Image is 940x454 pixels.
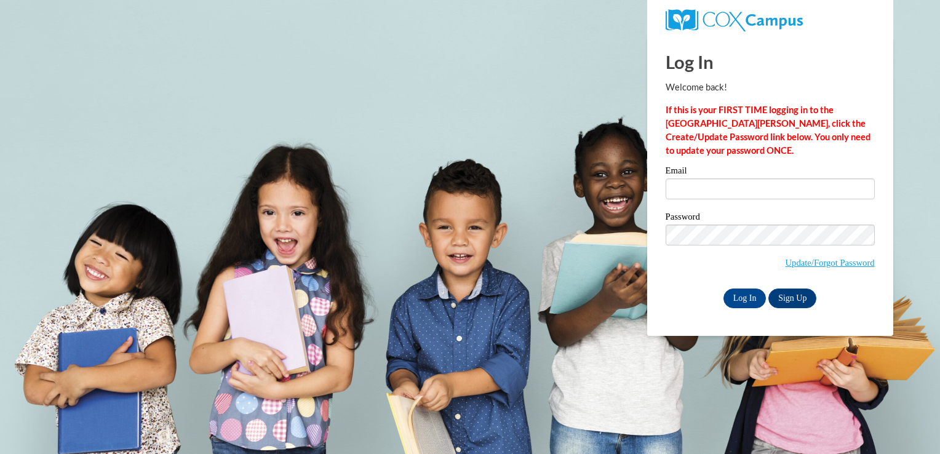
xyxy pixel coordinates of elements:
label: Email [666,166,875,178]
input: Log In [723,289,767,308]
h1: Log In [666,49,875,74]
p: Welcome back! [666,81,875,94]
a: COX Campus [666,14,803,25]
img: COX Campus [666,9,803,31]
label: Password [666,212,875,225]
a: Sign Up [768,289,816,308]
a: Update/Forgot Password [786,258,875,268]
strong: If this is your FIRST TIME logging in to the [GEOGRAPHIC_DATA][PERSON_NAME], click the Create/Upd... [666,105,870,156]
